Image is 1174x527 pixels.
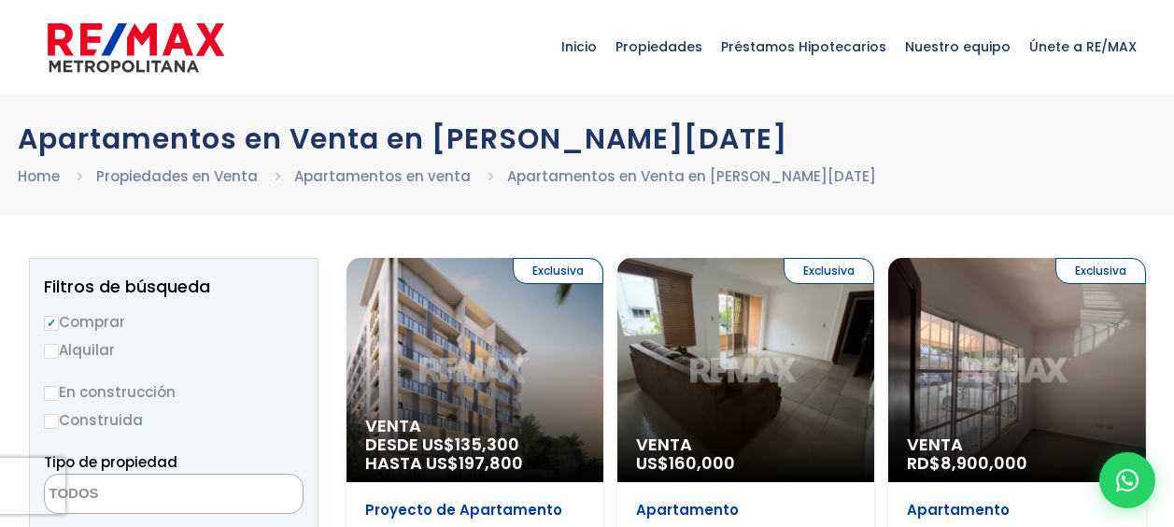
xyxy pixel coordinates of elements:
[18,166,60,186] a: Home
[44,278,304,296] h2: Filtros de búsqueda
[44,316,59,331] input: Comprar
[907,451,1027,475] span: RD$
[941,451,1027,475] span: 8,900,000
[606,19,712,75] span: Propiedades
[712,19,896,75] span: Préstamos Hipotecarios
[907,435,1126,454] span: Venta
[44,452,177,472] span: Tipo de propiedad
[507,164,876,188] li: Apartamentos en Venta en [PERSON_NAME][DATE]
[44,338,304,362] label: Alquilar
[1055,258,1146,284] span: Exclusiva
[44,344,59,359] input: Alquilar
[44,380,304,404] label: En construcción
[18,122,1157,155] h1: Apartamentos en Venta en [PERSON_NAME][DATE]
[44,408,304,432] label: Construida
[44,386,59,401] input: En construcción
[365,417,585,435] span: Venta
[784,258,874,284] span: Exclusiva
[45,475,226,515] textarea: Search
[48,20,224,76] img: remax-metropolitana-logo
[365,501,585,520] p: Proyecto de Apartamento
[552,19,606,75] span: Inicio
[44,310,304,334] label: Comprar
[636,501,856,520] p: Apartamento
[294,166,471,186] a: Apartamentos en venta
[896,19,1020,75] span: Nuestro equipo
[1020,19,1146,75] span: Únete a RE/MAX
[96,166,258,186] a: Propiedades en Venta
[669,451,735,475] span: 160,000
[44,414,59,429] input: Construida
[636,451,735,475] span: US$
[513,258,603,284] span: Exclusiva
[455,433,519,456] span: 135,300
[907,501,1126,520] p: Apartamento
[365,435,585,473] span: DESDE US$
[636,435,856,454] span: Venta
[459,451,523,475] span: 197,800
[365,454,585,473] span: HASTA US$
